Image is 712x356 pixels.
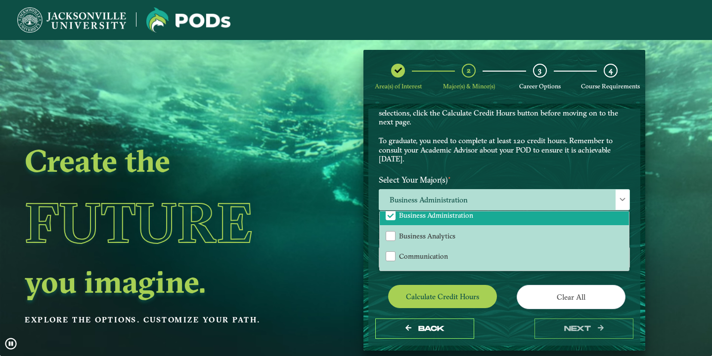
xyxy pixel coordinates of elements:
[25,268,296,295] h2: you imagine.
[380,246,629,267] li: Communication
[380,267,629,287] li: Education for Instruction
[379,213,630,222] p: Please select at least one Major
[581,82,640,90] span: Course Requirements
[517,285,625,309] button: Clear All
[609,66,613,75] span: 4
[25,313,296,327] p: Explore the options. Customize your path.
[399,252,448,261] span: Communication
[146,7,230,33] img: Jacksonville University logo
[25,178,296,268] h1: Future
[25,147,296,174] h2: Create the
[399,211,473,220] span: Business Administration
[375,318,474,339] button: Back
[443,82,495,90] span: Major(s) & Minor(s)
[388,285,497,308] button: Calculate credit hours
[418,324,445,333] span: Back
[467,66,471,75] span: 2
[371,171,637,189] label: Select Your Major(s)
[375,82,422,90] span: Area(s) of Interest
[379,190,629,211] span: Business Administration
[538,66,541,75] span: 3
[380,205,629,226] li: Business Administration
[17,7,126,33] img: Jacksonville University logo
[519,82,561,90] span: Career Options
[447,174,451,181] sup: ⋆
[379,90,630,164] p: Choose your major(s) and minor(s) in the dropdown windows below to create a POD. This is your cha...
[534,318,633,339] button: next
[399,232,455,240] span: Business Analytics
[371,229,637,247] label: Select Your Minor(s)
[380,225,629,246] li: Business Analytics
